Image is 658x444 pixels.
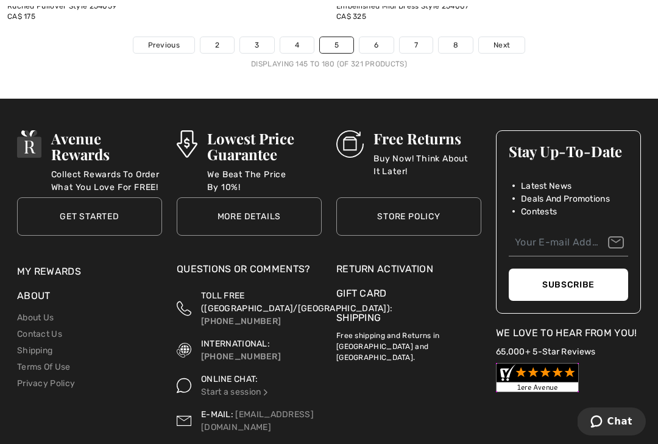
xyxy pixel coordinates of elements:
a: More Details [177,197,322,236]
img: Customer Reviews [496,363,579,392]
a: [EMAIL_ADDRESS][DOMAIN_NAME] [201,409,314,432]
a: 65,000+ 5-Star Reviews [496,347,596,357]
span: Contests [521,205,557,218]
iframe: Opens a widget where you can chat to one of our agents [578,407,646,438]
a: Start a session [201,387,270,397]
a: Terms Of Use [17,362,71,372]
div: Ruched Pullover Style 254059 [7,2,322,11]
h3: Stay Up-To-Date [509,143,628,159]
a: My Rewards [17,266,81,277]
img: Online Chat [261,388,270,396]
h3: Lowest Price Guarantee [207,130,322,162]
a: Privacy Policy [17,378,75,389]
span: ONLINE CHAT: [201,374,258,384]
img: Online Chat [177,373,191,398]
span: CA$ 175 [7,12,35,21]
img: Free Returns [336,130,364,158]
h3: Free Returns [373,130,481,146]
a: Previous [133,37,194,53]
span: CA$ 325 [336,12,366,21]
a: 4 [280,37,314,53]
a: 7 [400,37,433,53]
p: Collect Rewards To Order What You Love For FREE! [51,168,162,192]
a: 8 [439,37,473,53]
span: E-MAIL: [201,409,233,420]
a: Get Started [17,197,162,236]
h3: Avenue Rewards [51,130,162,162]
div: We Love To Hear From You! [496,326,641,340]
img: Toll Free (Canada/US) [177,289,191,328]
img: Avenue Rewards [17,130,41,158]
span: Next [493,40,510,51]
button: Subscribe [509,269,628,301]
a: [PHONE_NUMBER] [201,316,281,326]
input: Your E-mail Address [509,229,628,256]
a: 3 [240,37,274,53]
span: Previous [148,40,180,51]
p: We Beat The Price By 10%! [207,168,322,192]
a: Gift Card [336,286,481,301]
div: Embellished Midi Dress Style 254007 [336,2,651,11]
a: Return Activation [336,262,481,277]
p: Free shipping and Returns in [GEOGRAPHIC_DATA] and [GEOGRAPHIC_DATA]. [336,325,481,363]
p: Buy Now! Think About It Later! [373,152,481,177]
span: Deals And Promotions [521,192,610,205]
a: 5 [320,37,353,53]
a: Store Policy [336,197,481,236]
span: TOLL FREE ([GEOGRAPHIC_DATA]/[GEOGRAPHIC_DATA]): [201,291,392,314]
img: Lowest Price Guarantee [177,130,197,158]
a: Shipping [17,345,52,356]
a: Shipping [336,312,381,323]
a: Next [479,37,525,53]
div: Questions or Comments? [177,262,322,283]
a: 6 [359,37,393,53]
img: International [177,337,191,363]
div: About [17,289,162,309]
span: Latest News [521,180,571,192]
img: Contact us [177,408,191,434]
a: About Us [17,312,54,323]
a: [PHONE_NUMBER] [201,351,281,362]
a: Contact Us [17,329,62,339]
a: 2 [200,37,234,53]
span: INTERNATIONAL: [201,339,270,349]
